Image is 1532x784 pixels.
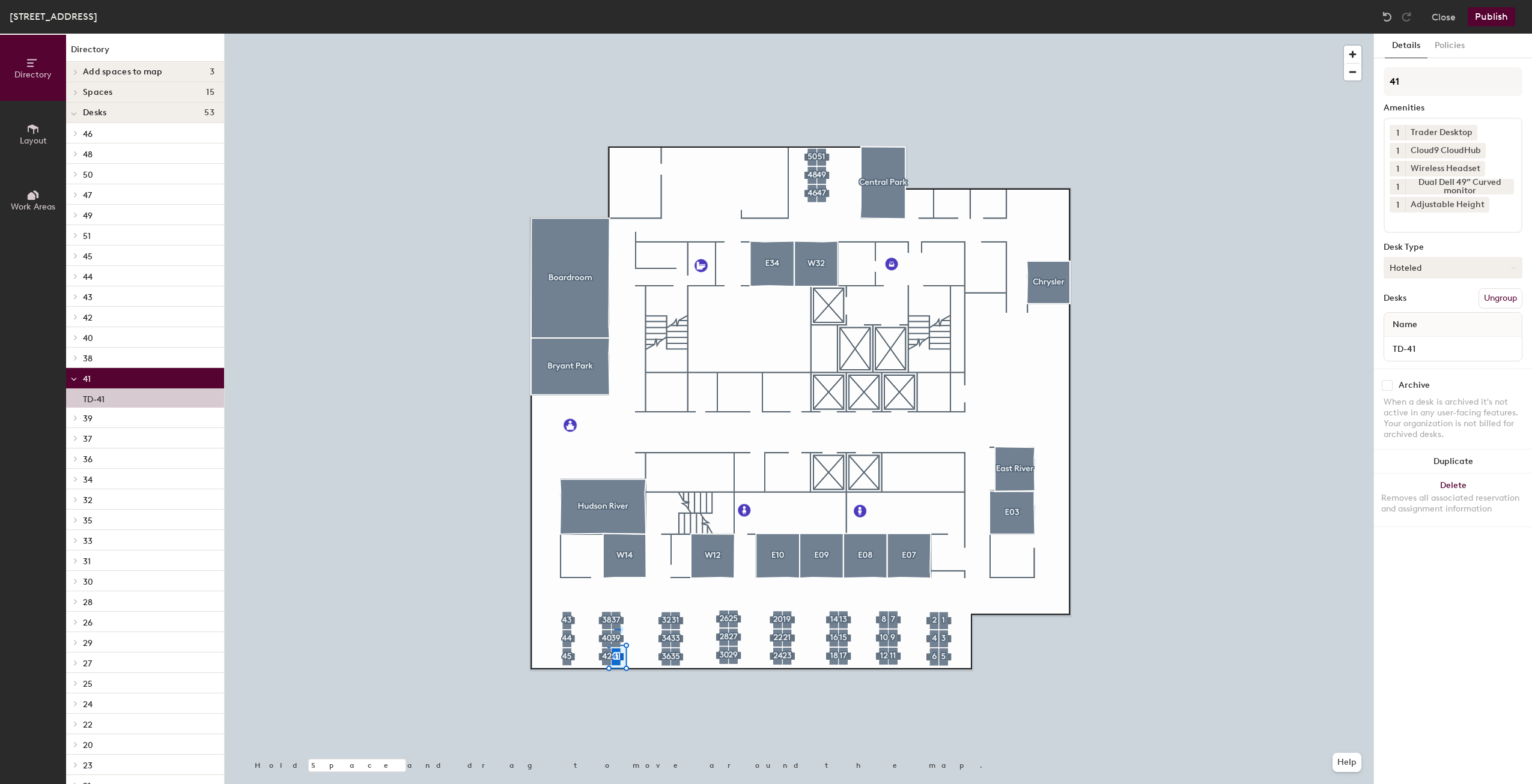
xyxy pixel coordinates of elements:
span: 32 [83,495,93,505]
div: Archive [1399,381,1430,390]
span: 43 [83,292,93,303]
img: Undo [1381,11,1393,23]
span: 1 [1396,163,1399,175]
div: Adjustable Height [1405,197,1489,213]
span: 35 [83,516,93,526]
span: 1 [1396,199,1399,211]
button: 1 [1390,197,1405,213]
span: 46 [83,129,93,139]
span: 1 [1396,145,1399,157]
span: 24 [83,699,93,710]
span: 29 [83,638,93,648]
input: Unnamed desk [1387,340,1519,357]
span: 49 [83,211,93,221]
span: 22 [83,720,93,730]
span: 25 [83,679,93,689]
div: Trader Desktop [1405,125,1477,140]
button: Details [1385,34,1427,58]
span: 39 [83,414,93,424]
span: 37 [83,434,92,444]
div: Amenities [1384,103,1522,113]
span: 34 [83,475,93,485]
span: Work Areas [11,202,55,212]
span: 38 [83,354,93,364]
button: Duplicate [1374,450,1532,474]
span: 30 [83,577,93,587]
button: Policies [1427,34,1472,58]
button: 1 [1390,161,1405,176]
div: Dual Dell 49” Curved monitor [1405,179,1514,194]
span: Layout [20,136,47,146]
button: Publish [1468,7,1515,26]
span: 28 [83,597,93,608]
div: [STREET_ADDRESS] [10,9,97,24]
p: TD-41 [83,391,105,405]
button: 1 [1390,125,1405,140]
span: Add spaces to map [83,67,163,77]
span: 47 [83,190,92,201]
span: 20 [83,740,93,750]
span: 41 [83,374,91,384]
span: 23 [83,761,93,771]
div: Removes all associated reservation and assignment information [1381,493,1525,514]
span: 15 [206,88,214,97]
div: Cloud9 CloudHub [1405,143,1486,158]
div: Desk Type [1384,243,1522,252]
span: 44 [83,272,93,282]
span: 40 [83,333,93,343]
span: 1 [1396,127,1399,139]
button: DeleteRemoves all associated reservation and assignment information [1374,474,1532,526]
span: 36 [83,454,93,465]
span: 33 [83,536,93,546]
img: Redo [1400,11,1412,23]
button: Hoteled [1384,257,1522,279]
span: Desks [83,108,106,118]
h1: Directory [66,43,224,62]
span: Directory [14,70,52,80]
span: 50 [83,170,93,180]
span: 51 [83,231,91,241]
div: Wireless Headset [1405,161,1485,176]
button: Close [1432,7,1456,26]
span: 45 [83,252,93,262]
button: 1 [1390,143,1405,158]
div: Desks [1384,294,1406,303]
span: 31 [83,556,91,567]
span: 48 [83,149,93,160]
span: 3 [210,67,214,77]
span: Spaces [83,88,113,97]
span: Name [1387,314,1423,336]
button: 1 [1390,179,1405,194]
span: 1 [1396,181,1399,193]
span: 42 [83,313,93,323]
div: When a desk is archived it's not active in any user-facing features. Your organization is not bil... [1384,397,1522,440]
span: 27 [83,659,92,669]
span: 26 [83,618,93,628]
button: Ungroup [1479,288,1522,309]
span: 53 [204,108,214,118]
button: Help [1333,753,1361,772]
